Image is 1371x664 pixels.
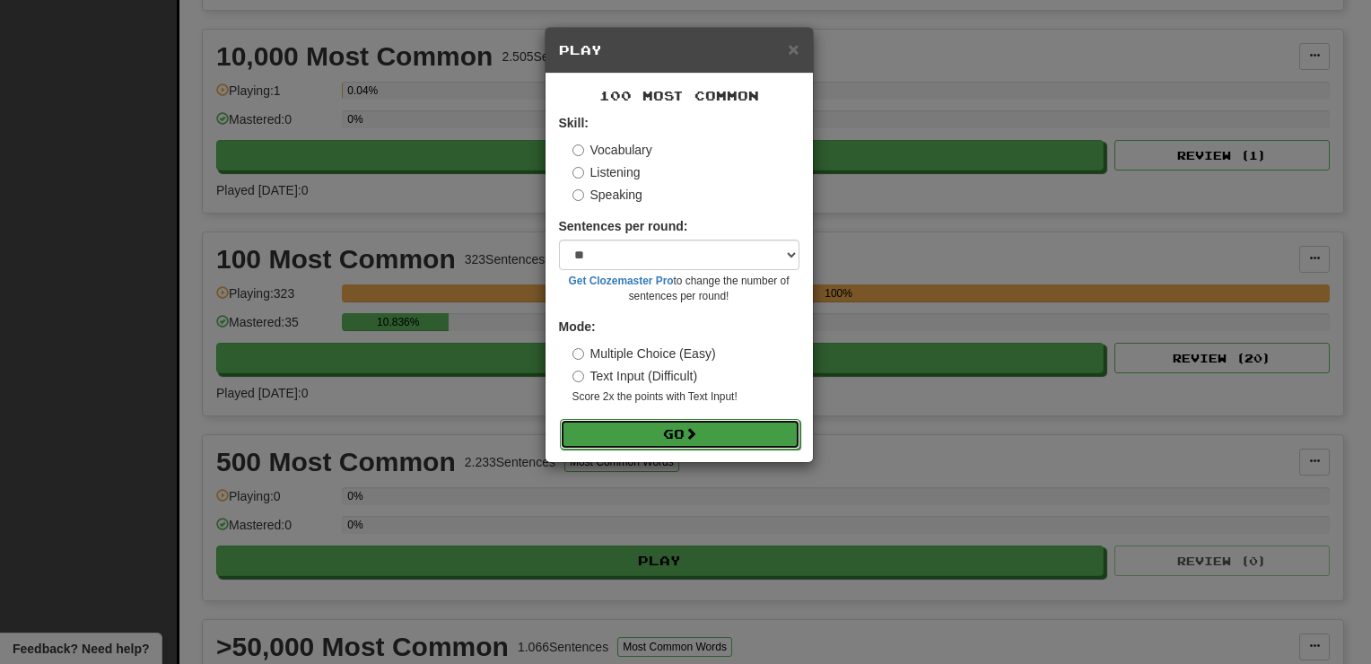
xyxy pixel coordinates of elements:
[559,41,799,59] h5: Play
[788,39,799,59] span: ×
[559,217,688,235] label: Sentences per round:
[559,274,799,304] small: to change the number of sentences per round!
[569,275,674,287] a: Get Clozemaster Pro
[560,419,800,450] button: Go
[572,345,716,363] label: Multiple Choice (Easy)
[572,186,642,204] label: Speaking
[572,389,799,405] small: Score 2x the points with Text Input !
[572,367,698,385] label: Text Input (Difficult)
[572,371,584,382] input: Text Input (Difficult)
[572,189,584,201] input: Speaking
[559,319,596,334] strong: Mode:
[559,116,589,130] strong: Skill:
[572,163,641,181] label: Listening
[572,141,652,159] label: Vocabulary
[572,167,584,179] input: Listening
[572,144,584,156] input: Vocabulary
[572,348,584,360] input: Multiple Choice (Easy)
[788,39,799,58] button: Close
[599,88,759,103] span: 100 Most Common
